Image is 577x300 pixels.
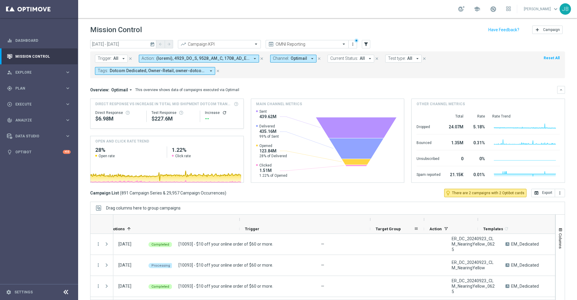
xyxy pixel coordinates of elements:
span: Opened [259,143,287,148]
span: ( [120,190,121,196]
div: Dropped [417,121,441,131]
div: Data Studio [7,133,65,139]
div: 5.18% [471,121,485,131]
div: JB [560,3,571,15]
span: 99% of Sent [259,134,279,139]
span: ER_DC_20240923_CLM_NearingYellow_0625 [452,236,495,252]
button: lightbulb_outline There are 2 campaigns with 2 Optibot cards [444,189,527,197]
div: $6,982,218 [95,115,142,122]
button: more_vert [96,283,101,289]
i: close [260,57,264,61]
i: keyboard_arrow_right [65,101,71,107]
span: keyboard_arrow_down [552,6,559,12]
multiple-options-button: Export to CSV [531,190,565,195]
div: Unsubscribed [417,153,441,163]
a: [PERSON_NAME]keyboard_arrow_down [523,5,560,14]
a: Mission Control [15,48,71,64]
div: Rate [471,114,485,119]
button: close [215,68,221,74]
button: more_vert [350,41,356,48]
button: more_vert [96,262,101,268]
span: 28% of Delivered [259,154,287,158]
span: Drag columns here to group campaigns [106,206,181,210]
button: Test type: All arrow_drop_down [385,55,422,63]
div: Explore [7,70,65,75]
div: Direct Response [95,110,142,115]
i: arrow_drop_down [252,56,258,61]
div: 24.07M [448,121,463,131]
span: Data Studio [15,134,65,138]
i: track_changes [7,118,12,123]
i: gps_fixed [7,86,12,91]
span: A [505,284,509,288]
i: more_vert [350,42,355,47]
span: Tags: [98,68,108,73]
span: Completed [151,285,169,289]
div: 0.31% [471,137,485,147]
i: play_circle_outline [7,102,12,107]
div: Row Groups [106,206,181,210]
h3: Overview: [90,87,109,93]
button: filter_alt [362,40,370,48]
span: Trigger [245,227,259,231]
span: Action [429,227,442,231]
i: add [535,27,540,32]
span: 1.51M [259,168,287,173]
div: 0% [471,153,485,163]
span: Action: [142,56,155,61]
span: Execute [15,103,65,106]
i: close [375,57,379,61]
button: Current Status: All arrow_drop_down [328,55,374,63]
i: close [422,57,426,61]
span: A [505,242,509,246]
i: trending_up [180,41,186,47]
h1: Mission Control [90,26,142,34]
span: Completed [151,243,169,246]
i: lightbulb_outline [445,190,451,196]
i: arrow_forward [167,42,171,46]
span: Promotions [102,227,125,231]
i: person_search [7,70,12,75]
input: Select date range [90,40,156,48]
span: Analyze [15,118,65,122]
div: Bounced [417,137,441,147]
button: lightbulb Optibot +10 [7,150,71,155]
button: track_changes Analyze keyboard_arrow_right [7,118,71,123]
span: Sent [259,109,276,114]
span: 1.22% of Opened [259,173,287,178]
span: Delivered [259,124,279,129]
div: Mission Control [7,54,71,59]
span: There are 2 campaigns with 2 Optibot cards [452,190,524,196]
div: $227,599,795 [151,115,195,122]
button: Tags: Dotcom Dedicated, Owner-Retail, owner-dotcom-dedicated, owner-omni-dedicated, owner-retail ... [95,67,215,75]
button: close [316,55,322,62]
i: refresh [222,110,227,115]
span: Clicked [259,163,287,168]
span: Target Group [376,227,401,231]
span: Direct Response VS Increase In Total Mid Shipment Dotcom Transaction Amount [95,101,232,107]
div: play_circle_outline Execute keyboard_arrow_right [7,102,71,107]
button: open_in_browser Export [531,189,555,197]
div: Plan [7,86,65,91]
span: Click rate [175,154,191,158]
span: Columns [558,233,563,249]
ng-select: OMNI Reporting [266,40,349,48]
div: 16 Jul 2025, Wednesday [118,262,131,268]
div: 21.15K [448,169,463,179]
i: close [128,57,133,61]
button: Optimail arrow_drop_down [109,87,135,93]
div: -- [205,115,238,122]
button: Data Studio keyboard_arrow_right [7,134,71,139]
span: Current Status: [330,56,358,61]
i: arrow_drop_down [128,87,133,93]
button: close [128,55,133,62]
span: Templates [483,227,503,231]
span: EM_Dedicated [511,283,539,289]
span: ) [225,190,226,196]
i: close [317,57,321,61]
input: Have Feedback? [488,28,519,32]
i: arrow_drop_down [208,68,214,74]
button: add Campaign [532,26,563,34]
